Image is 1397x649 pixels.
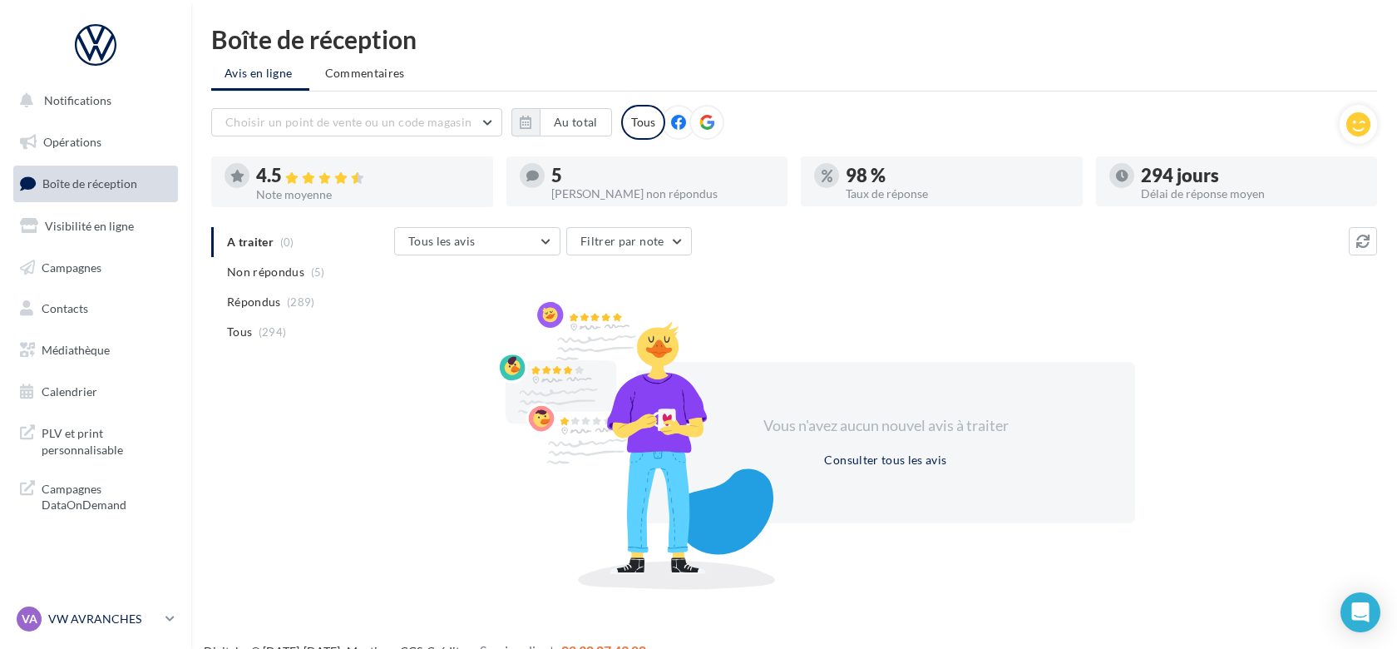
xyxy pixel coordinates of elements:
[511,108,612,136] button: Au total
[211,27,1377,52] div: Boîte de réception
[10,291,181,326] a: Contacts
[287,295,315,309] span: (289)
[227,264,304,280] span: Non répondus
[540,108,612,136] button: Au total
[325,65,405,82] span: Commentaires
[10,83,175,118] button: Notifications
[408,234,476,248] span: Tous les avis
[551,188,775,200] div: [PERSON_NAME] non répondus
[259,325,287,339] span: (294)
[10,125,181,160] a: Opérations
[225,115,471,129] span: Choisir un point de vente ou un code magasin
[10,209,181,244] a: Visibilité en ligne
[42,478,171,513] span: Campagnes DataOnDemand
[48,611,159,627] p: VW AVRANCHES
[43,135,101,149] span: Opérations
[227,294,281,310] span: Répondus
[1141,166,1365,185] div: 294 jours
[10,374,181,409] a: Calendrier
[10,333,181,368] a: Médiathèque
[44,93,111,107] span: Notifications
[1141,188,1365,200] div: Délai de réponse moyen
[817,450,953,470] button: Consulter tous les avis
[256,189,480,201] div: Note moyenne
[42,422,171,458] span: PLV et print personnalisable
[42,176,137,191] span: Boîte de réception
[42,260,101,274] span: Campagnes
[42,384,97,399] span: Calendrier
[311,265,325,279] span: (5)
[45,219,134,233] span: Visibilité en ligne
[551,166,775,185] div: 5
[846,188,1069,200] div: Taux de réponse
[10,166,181,201] a: Boîte de réception
[42,343,110,357] span: Médiathèque
[846,166,1069,185] div: 98 %
[621,105,665,140] div: Tous
[13,603,178,635] a: VA VW AVRANCHES
[42,301,88,315] span: Contacts
[256,166,480,186] div: 4.5
[10,250,181,285] a: Campagnes
[22,611,37,627] span: VA
[227,324,252,340] span: Tous
[211,108,502,136] button: Choisir un point de vente ou un code magasin
[743,415,1029,437] div: Vous n'avez aucun nouvel avis à traiter
[10,415,181,464] a: PLV et print personnalisable
[566,227,692,255] button: Filtrer par note
[1340,592,1380,632] div: Open Intercom Messenger
[394,227,560,255] button: Tous les avis
[10,471,181,520] a: Campagnes DataOnDemand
